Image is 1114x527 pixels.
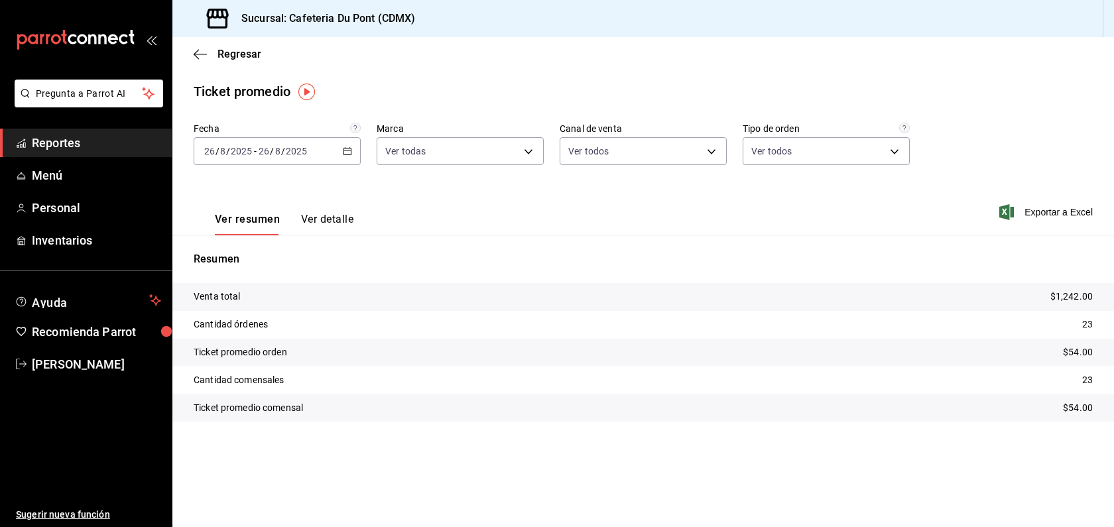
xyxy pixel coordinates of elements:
[1050,290,1093,304] p: $1,242.00
[194,48,261,60] button: Regresar
[32,292,144,308] span: Ayuda
[568,145,609,158] span: Ver todos
[560,124,727,133] label: Canal de venta
[270,146,274,156] span: /
[32,134,161,152] span: Reportes
[385,145,426,158] span: Ver todas
[194,345,287,359] p: Ticket promedio orden
[217,48,261,60] span: Regresar
[32,166,161,184] span: Menú
[1063,401,1093,415] p: $54.00
[254,146,257,156] span: -
[281,146,285,156] span: /
[743,124,910,133] label: Tipo de orden
[32,199,161,217] span: Personal
[275,146,281,156] input: --
[215,213,280,235] button: Ver resumen
[1002,204,1093,220] button: Exportar a Excel
[194,251,1093,267] p: Resumen
[377,124,544,133] label: Marca
[194,318,268,331] p: Cantidad órdenes
[1082,373,1093,387] p: 23
[194,290,240,304] p: Venta total
[298,84,315,100] img: Tooltip marker
[32,231,161,249] span: Inventarios
[230,146,253,156] input: ----
[216,146,219,156] span: /
[194,124,361,133] label: Fecha
[146,34,156,45] button: open_drawer_menu
[204,146,216,156] input: --
[16,508,161,522] span: Sugerir nueva función
[231,11,415,27] h3: Sucursal: Cafeteria Du Pont (CDMX)
[226,146,230,156] span: /
[32,355,161,373] span: [PERSON_NAME]
[301,213,353,235] button: Ver detalle
[194,373,284,387] p: Cantidad comensales
[899,123,910,133] svg: Todas las órdenes contabilizan 1 comensal a excepción de órdenes de mesa con comensales obligator...
[350,123,361,133] svg: Información delimitada a máximo 62 días.
[1063,345,1093,359] p: $54.00
[285,146,308,156] input: ----
[15,80,163,107] button: Pregunta a Parrot AI
[1082,318,1093,331] p: 23
[258,146,270,156] input: --
[32,323,161,341] span: Recomienda Parrot
[9,96,163,110] a: Pregunta a Parrot AI
[751,145,792,158] span: Ver todos
[36,87,143,101] span: Pregunta a Parrot AI
[215,213,353,235] div: navigation tabs
[194,401,303,415] p: Ticket promedio comensal
[219,146,226,156] input: --
[194,82,290,101] div: Ticket promedio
